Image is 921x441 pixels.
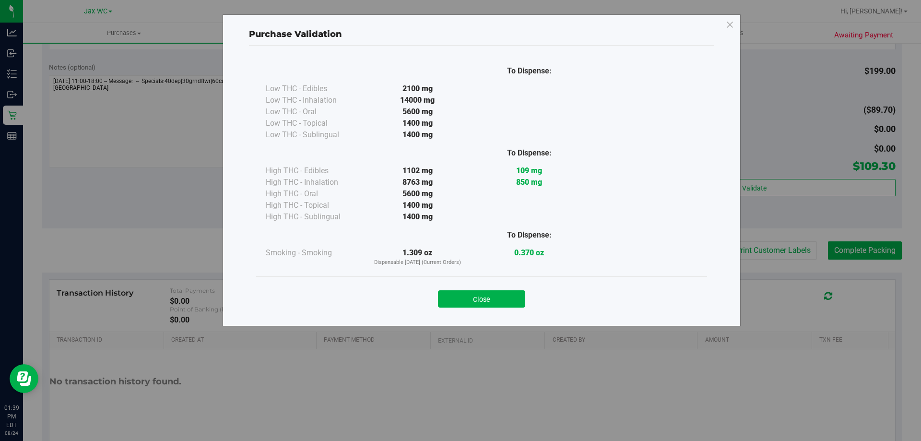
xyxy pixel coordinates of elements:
div: To Dispense: [473,229,585,241]
div: Low THC - Sublingual [266,129,362,141]
div: High THC - Sublingual [266,211,362,223]
p: Dispensable [DATE] (Current Orders) [362,259,473,267]
div: High THC - Topical [266,200,362,211]
div: 5600 mg [362,106,473,118]
div: To Dispense: [473,65,585,77]
div: Low THC - Topical [266,118,362,129]
div: High THC - Oral [266,188,362,200]
div: 8763 mg [362,177,473,188]
div: 1400 mg [362,129,473,141]
div: 1400 mg [362,200,473,211]
div: High THC - Inhalation [266,177,362,188]
button: Close [438,290,525,308]
iframe: Resource center [10,364,38,393]
div: 2100 mg [362,83,473,95]
div: 1400 mg [362,118,473,129]
div: 14000 mg [362,95,473,106]
strong: 0.370 oz [514,248,544,257]
div: High THC - Edibles [266,165,362,177]
div: Low THC - Inhalation [266,95,362,106]
div: 1102 mg [362,165,473,177]
strong: 109 mg [516,166,542,175]
span: Purchase Validation [249,29,342,39]
div: 1400 mg [362,211,473,223]
div: Low THC - Edibles [266,83,362,95]
strong: 850 mg [516,178,542,187]
div: 5600 mg [362,188,473,200]
div: Smoking - Smoking [266,247,362,259]
div: To Dispense: [473,147,585,159]
div: Low THC - Oral [266,106,362,118]
div: 1.309 oz [362,247,473,267]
